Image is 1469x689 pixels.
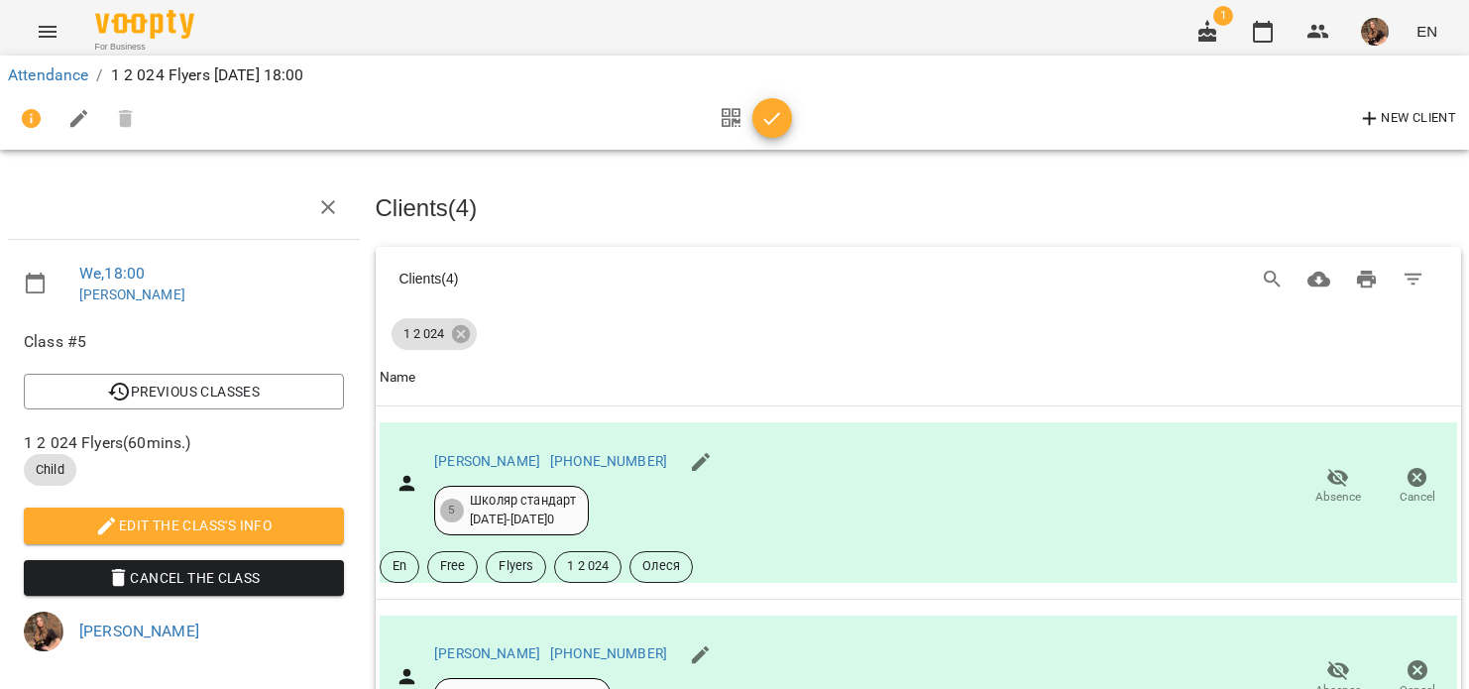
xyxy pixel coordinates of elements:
div: Sort [380,366,416,390]
span: En [381,557,418,575]
span: Flyers [487,557,545,575]
a: We , 18:00 [79,264,145,283]
button: Cancel the class [24,560,344,596]
button: Previous Classes [24,374,344,409]
a: [PERSON_NAME] [434,645,540,661]
button: Menu [24,8,71,56]
img: 89f554988fb193677efdef79147465c3.jpg [24,612,63,651]
span: 1 [1213,6,1233,26]
span: Absence [1315,489,1361,506]
span: Олеся [630,557,692,575]
div: Name [380,366,416,390]
div: Школяр стандарт [DATE] - [DATE] 0 [470,492,576,528]
span: Cancel [1400,489,1435,506]
button: Filter [1390,256,1437,303]
div: Clients ( 4 ) [399,269,854,288]
span: Name [380,366,1458,390]
button: New Client [1353,103,1461,135]
span: EN [1416,21,1437,42]
a: [PERSON_NAME] [79,287,185,302]
a: [PERSON_NAME] [434,453,540,469]
img: Voopty Logo [95,10,194,39]
span: 1 2 024 [392,325,456,343]
p: 1 2 024 Flyers [DATE] 18:00 [111,63,304,87]
div: Table Toolbar [376,247,1462,310]
li: / [96,63,102,87]
button: Download CSV [1296,256,1343,303]
span: Child [24,461,76,479]
a: [PHONE_NUMBER] [550,453,667,469]
span: 1 2 024 Flyers ( 60 mins. ) [24,431,344,455]
div: 1 2 024 [392,318,477,350]
span: Previous Classes [40,380,328,403]
span: Edit the class's Info [40,514,328,537]
img: 89f554988fb193677efdef79147465c3.jpg [1361,18,1389,46]
span: Free [428,557,478,575]
span: New Client [1358,107,1456,131]
button: EN [1409,13,1445,50]
button: Absence [1299,459,1378,515]
button: Cancel [1378,459,1457,515]
a: [PHONE_NUMBER] [550,645,667,661]
h3: Clients ( 4 ) [376,195,1462,221]
span: For Business [95,41,194,54]
nav: breadcrumb [8,63,1461,87]
span: Class #5 [24,330,344,354]
button: Search [1249,256,1297,303]
span: 1 2 024 [555,557,621,575]
button: Print [1343,256,1391,303]
a: Attendance [8,65,88,84]
span: Cancel the class [40,566,328,590]
button: Edit the class's Info [24,508,344,543]
div: 5 [440,499,464,522]
a: [PERSON_NAME] [79,622,199,640]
